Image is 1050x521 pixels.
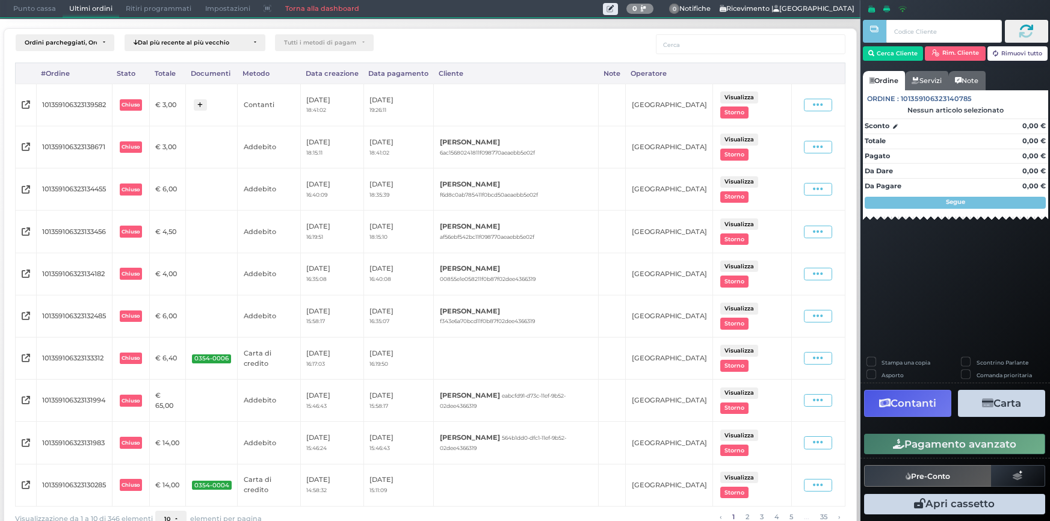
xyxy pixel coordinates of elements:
td: Addebito [238,295,300,337]
button: Visualizza [720,472,758,483]
small: f6d8c0ab785411f0bcd50aeaebb5e02f [440,191,538,198]
td: [DATE] [363,338,434,380]
label: Asporto [882,371,904,379]
small: 16:19:51 [306,233,323,240]
input: Cerca [656,34,845,54]
td: Carta di credito [238,338,300,380]
b: [PERSON_NAME] [440,222,500,230]
td: € 6,00 [149,295,185,337]
button: Storno [720,191,748,203]
td: [DATE] [363,380,434,422]
td: 101359106323134455 [36,168,112,211]
button: Visualizza [720,345,758,356]
td: [DATE] [300,211,363,253]
button: Rim. Cliente [925,46,986,61]
button: Storno [720,233,748,245]
span: 0 [669,4,680,14]
td: [DATE] [300,380,363,422]
strong: 0,00 € [1022,182,1046,190]
td: [DATE] [363,126,434,168]
button: Cerca Cliente [863,46,924,61]
span: Ultimi ordini [63,1,119,17]
button: Storno [720,106,748,118]
b: [PERSON_NAME] [440,433,500,442]
b: Chiuso [122,271,140,277]
td: [DATE] [363,295,434,337]
button: Pagamento avanzato [864,434,1045,454]
small: f343e6a70bcd11f0b87f02dee4366319 [440,318,535,324]
label: Comanda prioritaria [977,371,1032,379]
td: € 3,00 [149,84,185,126]
button: Storno [720,487,748,498]
b: [PERSON_NAME] [440,307,500,315]
b: [PERSON_NAME] [440,180,500,188]
td: 101359106323130285 [36,464,112,506]
div: Documenti [186,63,238,84]
span: Punto cassa [7,1,63,17]
td: € 3,00 [149,126,185,168]
td: [DATE] [300,338,363,380]
span: 0354-0004 [192,481,232,490]
small: 15:58:17 [306,318,325,324]
td: 101359106323139582 [36,84,112,126]
small: 15:46:43 [306,402,327,409]
button: Visualizza [720,176,758,188]
td: 101359106323131994 [36,380,112,422]
span: Impostazioni [199,1,257,17]
div: Totale [149,63,185,84]
button: Ordini parcheggiati, Ordini aperti, Ordini chiusi [16,34,114,51]
div: Note [599,63,626,84]
small: 14:58:32 [306,487,327,493]
button: Storno [720,360,748,371]
b: [PERSON_NAME] [440,138,500,146]
button: Visualizza [720,430,758,441]
td: 101359106323134182 [36,253,112,295]
td: Addebito [238,126,300,168]
label: Stampa una copia [882,359,930,366]
td: € 65,00 [149,380,185,422]
small: 15:58:17 [369,402,388,409]
button: Storno [720,445,748,456]
button: Storno [720,276,748,287]
td: [DATE] [300,253,363,295]
a: Servizi [905,71,948,90]
button: Apri cassetto [864,494,1045,514]
td: [GEOGRAPHIC_DATA] [626,211,713,253]
td: Addebito [238,422,300,464]
strong: Da Dare [865,167,893,175]
button: Dal più recente al più vecchio [125,34,265,51]
td: [DATE] [300,422,363,464]
span: Ordine : [867,94,899,104]
small: 18:41:02 [306,106,326,113]
small: 6ac15680241811f098770aeaebb5e02f [440,149,535,156]
td: [GEOGRAPHIC_DATA] [626,295,713,337]
b: [PERSON_NAME] [440,264,500,273]
td: Contanti [238,84,300,126]
small: eabcfd91-d73c-11ef-9b52-02dee4366319 [440,392,566,409]
small: af56ebf542bc11f098770aeaebb5e02f [440,233,534,240]
td: [GEOGRAPHIC_DATA] [626,422,713,464]
small: 564b1dd0-dfc1-11ef-9b52-02dee4366319 [440,434,566,451]
button: Visualizza [720,134,758,145]
small: 18:41:02 [369,149,389,156]
td: [GEOGRAPHIC_DATA] [626,464,713,506]
b: [PERSON_NAME] [440,391,500,399]
td: [DATE] [363,84,434,126]
span: 101359106323140785 [901,94,972,104]
td: 101359106323131983 [36,422,112,464]
td: [GEOGRAPHIC_DATA] [626,380,713,422]
div: Tutti i metodi di pagamento [284,39,356,46]
div: Nessun articolo selezionato [863,106,1048,114]
b: Chiuso [122,440,140,446]
strong: Da Pagare [865,182,901,190]
div: Data creazione [300,63,363,84]
strong: Pagato [865,152,890,160]
small: 16:17:03 [306,360,325,367]
td: [DATE] [363,253,434,295]
div: #Ordine [36,63,112,84]
td: [DATE] [300,295,363,337]
label: Scontrino Parlante [977,359,1028,366]
small: 18:15:11 [306,149,323,156]
td: [DATE] [363,422,434,464]
td: € 14,00 [149,464,185,506]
